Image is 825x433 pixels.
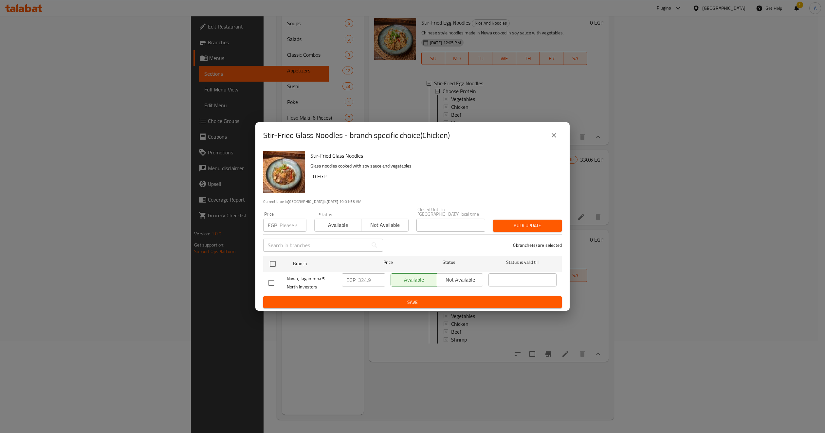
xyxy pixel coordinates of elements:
h2: Stir-Fried Glass Noodles - branch specific choice(Chicken) [263,130,450,141]
button: Bulk update [493,220,562,232]
button: Not available [361,219,408,232]
p: Glass noodles cooked with soy sauce and vegetables [310,162,557,170]
span: Nüwa, Tagammoa 5 - North Investors [287,275,337,291]
h6: Stir-Fried Glass Noodles [310,151,557,160]
input: Please enter price [280,219,306,232]
input: Please enter price [358,273,385,286]
span: Save [268,298,557,306]
span: Status is valid till [488,258,557,266]
p: Current time in [GEOGRAPHIC_DATA] is [DATE] 10:01:58 AM [263,199,562,205]
span: Not available [364,220,406,230]
h6: 0 EGP [313,172,557,181]
span: Price [366,258,410,266]
button: Save [263,296,562,308]
span: Bulk update [498,222,557,230]
span: Available [317,220,359,230]
button: close [546,128,562,143]
button: Available [314,219,361,232]
input: Search in branches [263,239,368,252]
p: EGP [268,221,277,229]
img: Stir-Fried Glass Noodles [263,151,305,193]
span: Status [415,258,483,266]
span: Branch [293,260,361,268]
p: EGP [346,276,356,284]
p: 0 branche(s) are selected [513,242,562,248]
